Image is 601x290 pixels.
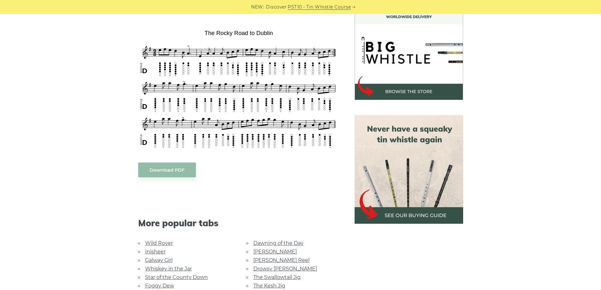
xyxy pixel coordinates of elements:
[138,218,339,228] span: More popular tabs
[355,115,463,224] img: tin whistle buying guide
[145,240,173,246] a: Wild Rover
[253,266,317,272] a: Drowsy [PERSON_NAME]
[145,274,208,280] a: Star of the County Down
[253,240,303,246] a: Dawning of the Day
[145,257,173,263] a: Galway Girl
[145,283,174,289] a: Foggy Dew
[251,3,264,11] span: NEW:
[138,27,339,150] img: The Rocky Road to Dublin Tin Whistle Tabs & Sheet Music
[253,257,309,263] a: [PERSON_NAME] Reel
[288,3,351,11] a: PST10 - Tin Whistle Course
[145,249,166,255] a: Inisheer
[253,274,301,280] a: The Swallowtail Jig
[145,266,192,272] a: Whiskey in the Jar
[253,249,297,255] a: [PERSON_NAME]
[138,163,196,177] a: Download PDF
[266,3,287,11] span: Discover
[253,283,285,289] a: The Kesh Jig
